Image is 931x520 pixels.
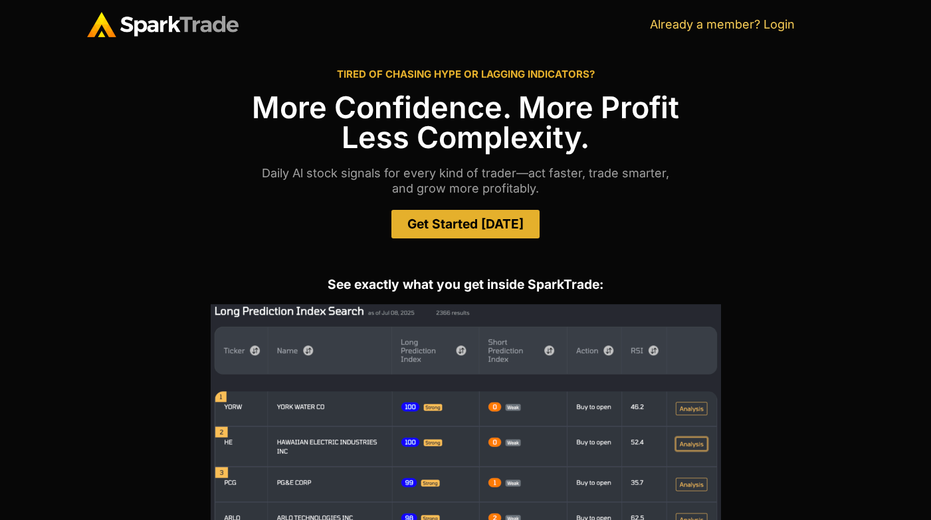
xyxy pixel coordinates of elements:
[87,165,845,197] p: Daily Al stock signals for every kind of trader—act faster, trade smarter, and grow more profitably.
[650,17,795,31] a: Already a member? Login
[391,210,540,238] a: Get Started [DATE]
[87,92,845,152] h1: More Confidence. More Profit Less Complexity.
[407,218,524,230] span: Get Started [DATE]
[87,69,845,79] h2: TIRED OF CHASING HYPE OR LAGGING INDICATORS?
[87,278,845,291] h2: See exactly what you get inside SparkTrade:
